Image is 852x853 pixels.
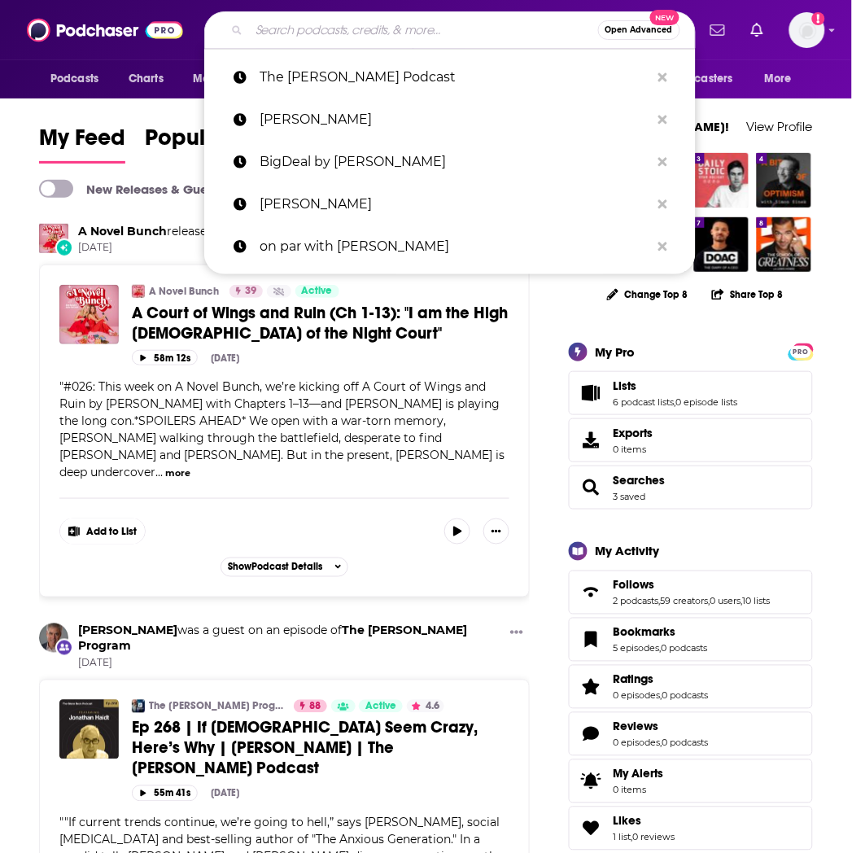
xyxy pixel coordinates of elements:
a: Searches [575,476,607,499]
span: , [709,596,710,607]
a: A Novel Bunch [149,285,219,298]
a: 6 podcast lists [614,396,675,408]
a: 0 podcasts [662,643,708,654]
a: 0 reviews [633,832,675,843]
img: A Novel Bunch [39,224,68,253]
a: Bookmarks [614,625,708,640]
span: Exports [614,426,653,440]
a: 1 list [614,832,631,843]
a: Ratings [575,676,607,698]
span: Bookmarks [614,625,676,640]
a: A Novel Bunch [132,285,145,298]
span: , [661,690,662,702]
span: Lists [614,378,637,393]
button: 4.6 [407,700,444,713]
p: BigDeal by Codie Sanchez [260,141,650,183]
a: Ep 268 | If [DEMOGRAPHIC_DATA] Seem Crazy, Here’s Why | [PERSON_NAME] | The [PERSON_NAME] Podcast [132,718,509,779]
span: 88 [309,699,321,715]
button: Show More Button [60,518,145,545]
button: open menu [181,63,272,94]
span: Show Podcast Details [228,562,322,573]
img: Podchaser - Follow, Share and Rate Podcasts [27,15,183,46]
span: My Alerts [614,767,664,781]
button: more [165,466,190,480]
a: 88 [294,700,327,713]
span: Popular Feed [145,124,283,161]
span: Logged in as hmill [789,12,825,48]
a: My Alerts [569,759,813,803]
a: 0 podcasts [662,690,709,702]
a: 0 users [710,596,741,607]
a: Popular Feed [145,124,283,164]
a: Follows [614,578,771,593]
span: Searches [569,466,813,510]
span: 0 items [614,444,653,455]
span: #026: This week on A Novel Bunch, we’re kicking off A Court of Wings and Ruin by [PERSON_NAME] wi... [59,379,505,479]
a: Jonathan Haidt [39,623,68,653]
a: Lists [575,382,607,405]
a: The School of Greatness [757,217,811,272]
span: [DATE] [78,657,504,671]
span: Follows [614,578,655,593]
button: Show More Button [504,623,530,644]
a: 3 saved [614,491,646,502]
button: ShowPodcast Details [221,558,349,577]
a: A Court of Wings and Ruin (Ch 1-13): "I am the High Lady of the Night Court" [59,285,119,344]
button: open menu [644,63,757,94]
a: Charts [118,63,173,94]
a: [PERSON_NAME] [204,183,696,225]
img: The Diary Of A CEO with Steven Bartlett [694,217,749,272]
a: Reviews [575,723,607,746]
p: The John Fugelsang Podcast [260,56,650,98]
span: Ep 268 | If [DEMOGRAPHIC_DATA] Seem Crazy, Here’s Why | [PERSON_NAME] | The [PERSON_NAME] Podcast [132,718,478,779]
h3: released a new episode [78,224,298,239]
div: [DATE] [211,352,239,364]
a: 0 episodes [614,690,661,702]
h3: was a guest on an episode of [78,623,504,654]
a: Ep 268 | If Americans Seem Crazy, Here’s Why | Jonathan Haidt | The Glenn Beck Podcast [59,700,119,759]
span: Likes [569,807,813,851]
p: ben greenfield [260,98,650,141]
a: 0 episodes [614,737,661,749]
a: A Bit of Optimism [757,153,811,208]
a: 5 episodes [614,643,660,654]
span: Ratings [569,665,813,709]
div: New Episode [55,238,73,256]
a: View Profile [747,119,813,134]
a: 2 podcasts [614,596,659,607]
button: open menu [39,63,120,94]
span: Active [302,283,333,300]
a: A Novel Bunch [78,224,167,238]
div: My Pro [596,344,636,360]
span: Exports [575,429,607,452]
span: , [660,643,662,654]
span: , [661,737,662,749]
a: Searches [614,473,666,488]
img: The Daily Stoic [694,153,749,208]
svg: Add a profile image [812,12,825,25]
span: Add to List [86,526,137,538]
span: [DATE] [78,241,298,255]
a: Likes [575,817,607,840]
div: [DATE] [211,788,239,799]
span: 39 [245,283,256,300]
a: PRO [791,344,810,357]
a: Active [359,700,403,713]
a: A Court of Wings and Ruin (Ch 1-13): "I am the High [DEMOGRAPHIC_DATA] of the Night Court" [132,303,509,343]
button: 55m 41s [132,785,198,801]
a: Bookmarks [575,628,607,651]
a: on par with [PERSON_NAME] [204,225,696,268]
a: Show notifications dropdown [704,16,732,44]
span: Reviews [614,720,659,734]
button: open menu [754,63,813,94]
img: User Profile [789,12,825,48]
span: " [59,379,505,479]
span: Open Advanced [605,26,673,34]
button: Share Top 8 [711,278,784,310]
